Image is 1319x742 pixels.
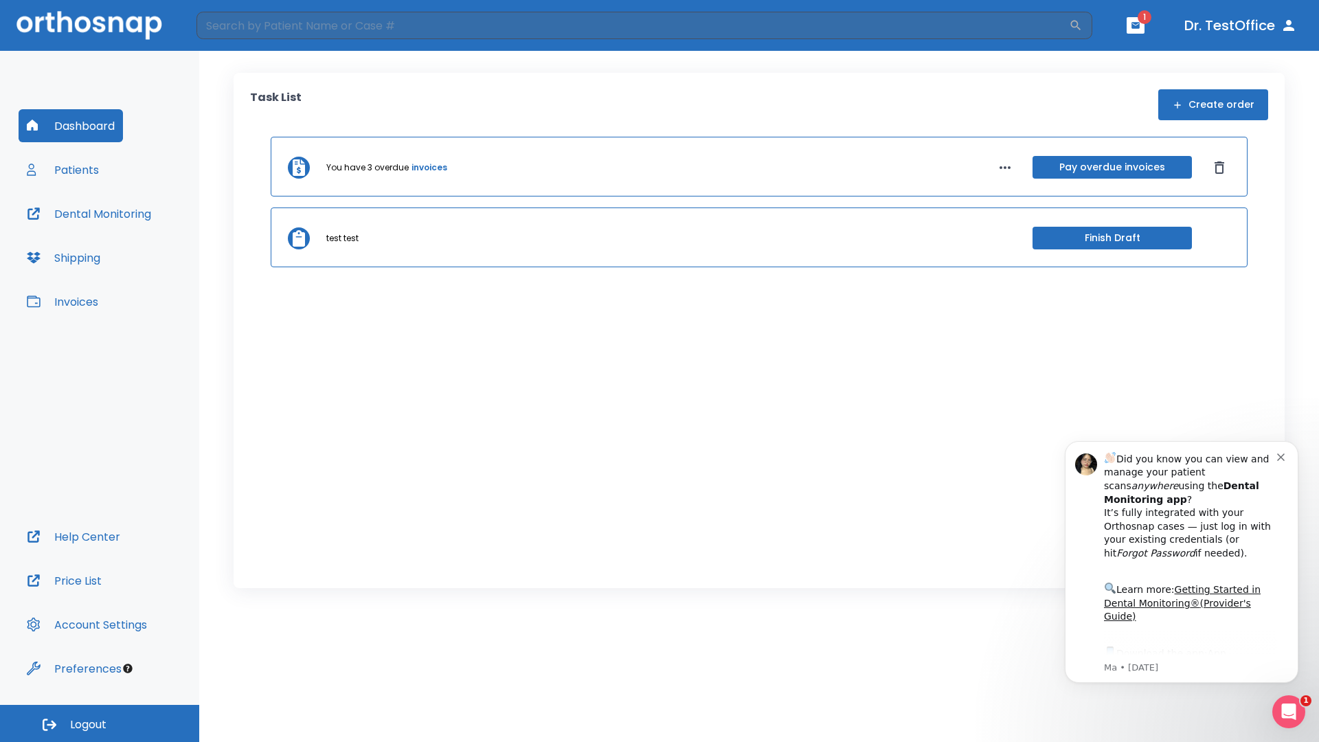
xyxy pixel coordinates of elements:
[19,285,106,318] button: Invoices
[16,11,162,39] img: Orthosnap
[60,241,233,254] p: Message from Ma, sent 3w ago
[196,12,1069,39] input: Search by Patient Name or Case #
[1272,695,1305,728] iframe: Intercom live chat
[1138,10,1151,24] span: 1
[412,161,447,174] a: invoices
[1044,420,1319,705] iframe: Intercom notifications message
[1208,157,1230,179] button: Dismiss
[19,197,159,230] button: Dental Monitoring
[122,662,134,675] div: Tooltip anchor
[60,227,182,252] a: App Store
[1033,156,1192,179] button: Pay overdue invoices
[250,89,302,120] p: Task List
[326,232,359,245] p: test test
[326,161,409,174] p: You have 3 overdue
[19,608,155,641] button: Account Settings
[1158,89,1268,120] button: Create order
[60,224,233,294] div: Download the app: | ​ Let us know if you need help getting started!
[19,153,107,186] button: Patients
[70,717,106,732] span: Logout
[1300,695,1311,706] span: 1
[1033,227,1192,249] button: Finish Draft
[233,30,244,41] button: Dismiss notification
[19,564,110,597] button: Price List
[19,652,130,685] button: Preferences
[1179,13,1303,38] button: Dr. TestOffice
[19,109,123,142] button: Dashboard
[19,520,128,553] button: Help Center
[19,241,109,274] button: Shipping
